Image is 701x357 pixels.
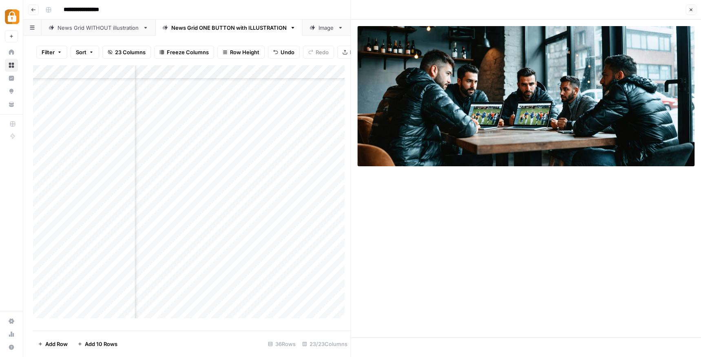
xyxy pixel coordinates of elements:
[5,85,18,98] a: Opportunities
[171,24,287,32] div: News Grid ONE BUTTON with ILLUSTRATION
[33,337,73,350] button: Add Row
[5,9,20,24] img: Adzz Logo
[76,48,86,56] span: Sort
[102,46,151,59] button: 23 Columns
[230,48,259,56] span: Row Height
[5,328,18,341] a: Usage
[318,24,334,32] div: Image
[303,20,350,36] a: Image
[5,59,18,72] a: Browse
[155,20,303,36] a: News Grid ONE BUTTON with ILLUSTRATION
[85,340,117,348] span: Add 10 Rows
[154,46,214,59] button: Freeze Columns
[337,46,384,59] button: Export CSV
[5,315,18,328] a: Settings
[265,337,299,350] div: 36 Rows
[57,24,139,32] div: News Grid WITHOUT illustration
[5,7,18,27] button: Workspace: Adzz
[5,341,18,354] button: Help + Support
[5,72,18,85] a: Insights
[115,48,146,56] span: 23 Columns
[167,48,209,56] span: Freeze Columns
[42,20,155,36] a: News Grid WITHOUT illustration
[5,98,18,111] a: Your Data
[42,48,55,56] span: Filter
[217,46,265,59] button: Row Height
[36,46,67,59] button: Filter
[358,26,695,166] img: Row/Cell
[73,337,122,350] button: Add 10 Rows
[268,46,300,59] button: Undo
[45,340,68,348] span: Add Row
[299,337,351,350] div: 23/23 Columns
[71,46,99,59] button: Sort
[303,46,334,59] button: Redo
[316,48,329,56] span: Redo
[5,46,18,59] a: Home
[281,48,294,56] span: Undo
